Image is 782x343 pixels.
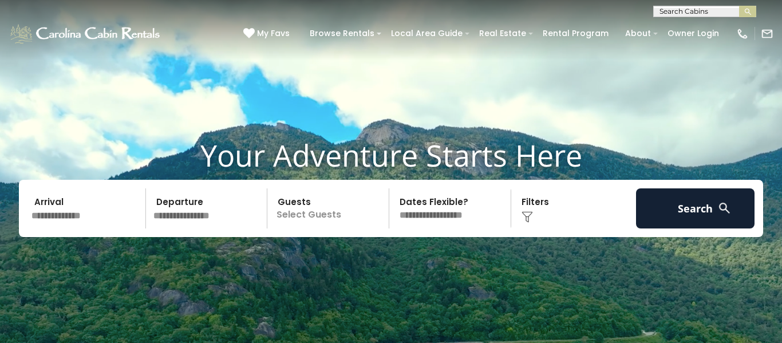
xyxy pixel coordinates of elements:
[9,22,163,45] img: White-1-1-2.png
[717,201,732,215] img: search-regular-white.png
[9,137,773,173] h1: Your Adventure Starts Here
[636,188,755,228] button: Search
[761,27,773,40] img: mail-regular-white.png
[662,25,725,42] a: Owner Login
[271,188,389,228] p: Select Guests
[243,27,293,40] a: My Favs
[522,211,533,223] img: filter--v1.png
[385,25,468,42] a: Local Area Guide
[257,27,290,40] span: My Favs
[619,25,657,42] a: About
[537,25,614,42] a: Rental Program
[304,25,380,42] a: Browse Rentals
[736,27,749,40] img: phone-regular-white.png
[473,25,532,42] a: Real Estate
